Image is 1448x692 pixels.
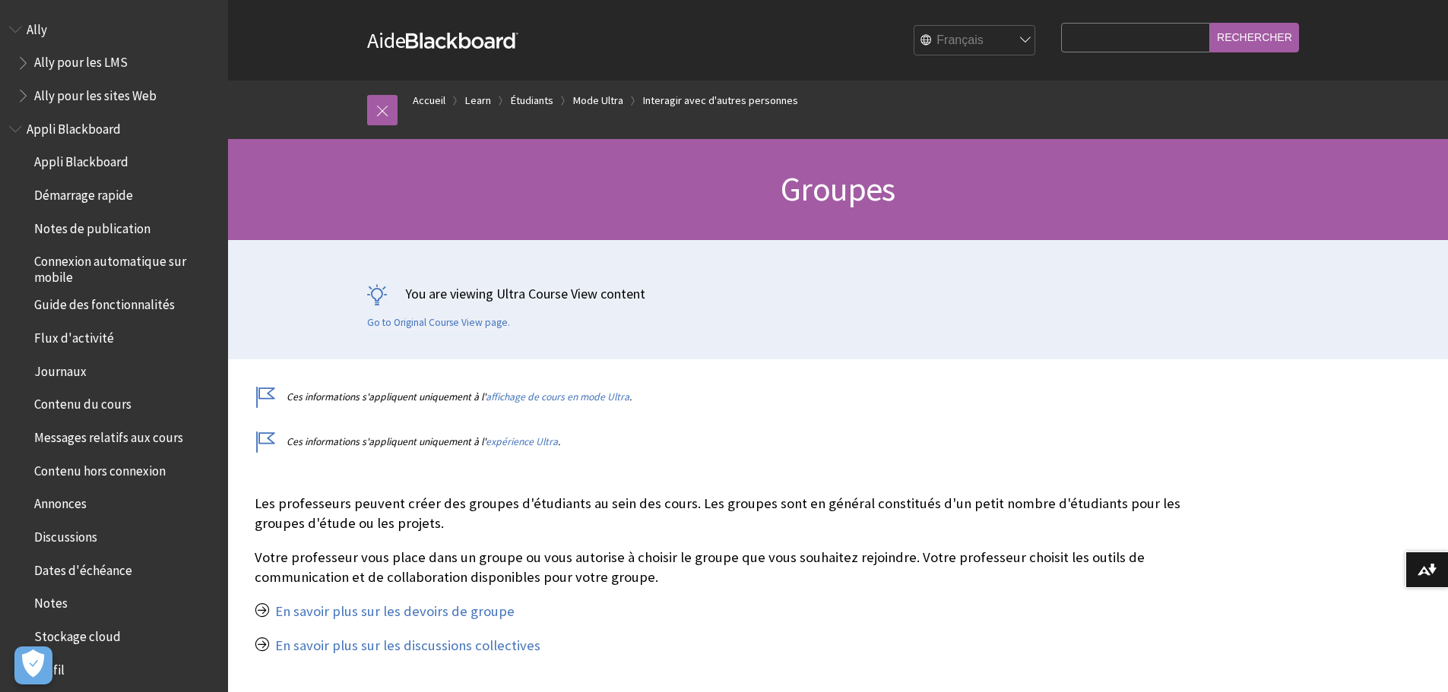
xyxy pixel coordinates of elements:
[27,17,47,37] span: Ally
[486,390,629,403] a: affichage de cours en mode Ultra
[255,390,1197,404] p: Ces informations s'appliquent uniquement à l' .
[34,458,166,479] span: Contenu hors connexion
[34,325,114,346] span: Flux d'activité
[413,91,445,110] a: Accueil
[511,91,553,110] a: Étudiants
[406,33,518,49] strong: Blackboard
[9,17,219,109] nav: Book outline for Anthology Ally Help
[367,27,518,54] a: AideBlackboard
[34,524,97,545] span: Discussions
[34,359,87,379] span: Journaux
[27,116,121,137] span: Appli Blackboard
[573,91,623,110] a: Mode Ultra
[34,292,175,313] span: Guide des fonctionnalités
[643,91,798,110] a: Interagir avec d'autres personnes
[275,602,515,621] a: En savoir plus sur les devoirs de groupe
[34,425,183,445] span: Messages relatifs aux cours
[255,434,1197,449] p: Ces informations s'appliquent uniquement à l' .
[34,50,128,71] span: Ally pour les LMS
[34,591,68,611] span: Notes
[34,182,133,203] span: Démarrage rapide
[1210,23,1299,52] input: Rechercher
[367,284,1310,303] p: You are viewing Ultra Course View content
[275,637,540,655] a: En savoir plus sur les discussions collectives
[34,216,151,236] span: Notes de publication
[255,548,1197,587] p: Votre professeur vous place dans un groupe ou vous autorise à choisir le groupe que vous souhaite...
[14,646,52,684] button: Ouvrir le centre de préférences
[367,316,510,330] a: Go to Original Course View page.
[34,150,128,170] span: Appli Blackboard
[781,168,895,210] span: Groupes
[34,83,157,103] span: Ally pour les sites Web
[34,558,132,578] span: Dates d'échéance
[34,624,121,644] span: Stockage cloud
[34,249,217,285] span: Connexion automatique sur mobile
[34,491,87,512] span: Annonces
[255,494,1197,533] p: Les professeurs peuvent créer des groupes d'étudiants au sein des cours. Les groupes sont en géné...
[486,435,558,448] a: expérience Ultra
[465,91,491,110] a: Learn
[34,392,131,412] span: Contenu du cours
[914,26,1036,56] select: Site Language Selector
